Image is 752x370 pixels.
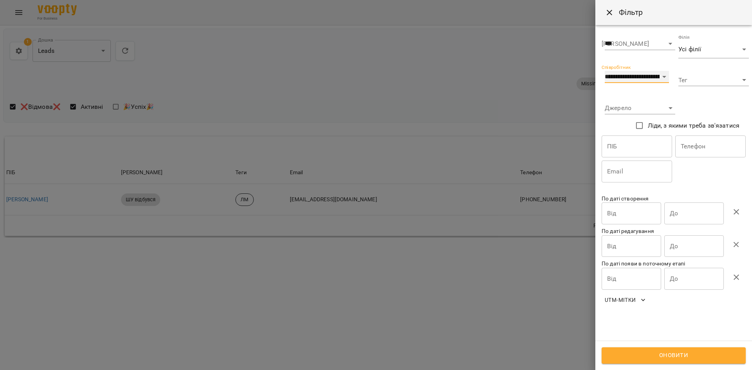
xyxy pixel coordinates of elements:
[602,41,649,47] label: [PERSON_NAME]
[600,3,619,22] button: Close
[678,45,739,54] span: Усі філії
[602,260,746,268] p: По даті появи в поточному етапі
[602,195,746,203] p: По даті створення
[619,6,743,18] h6: Фільтр
[602,347,746,364] button: Оновити
[678,41,749,58] div: Усі філії
[602,293,649,307] button: UTM-мітки
[602,227,746,235] p: По даті редагування
[605,295,645,305] span: UTM-мітки
[648,121,739,130] span: Ліди, з якими треба зв'язатися
[602,65,631,70] label: Співробітник
[610,350,737,361] span: Оновити
[678,35,690,40] label: Філія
